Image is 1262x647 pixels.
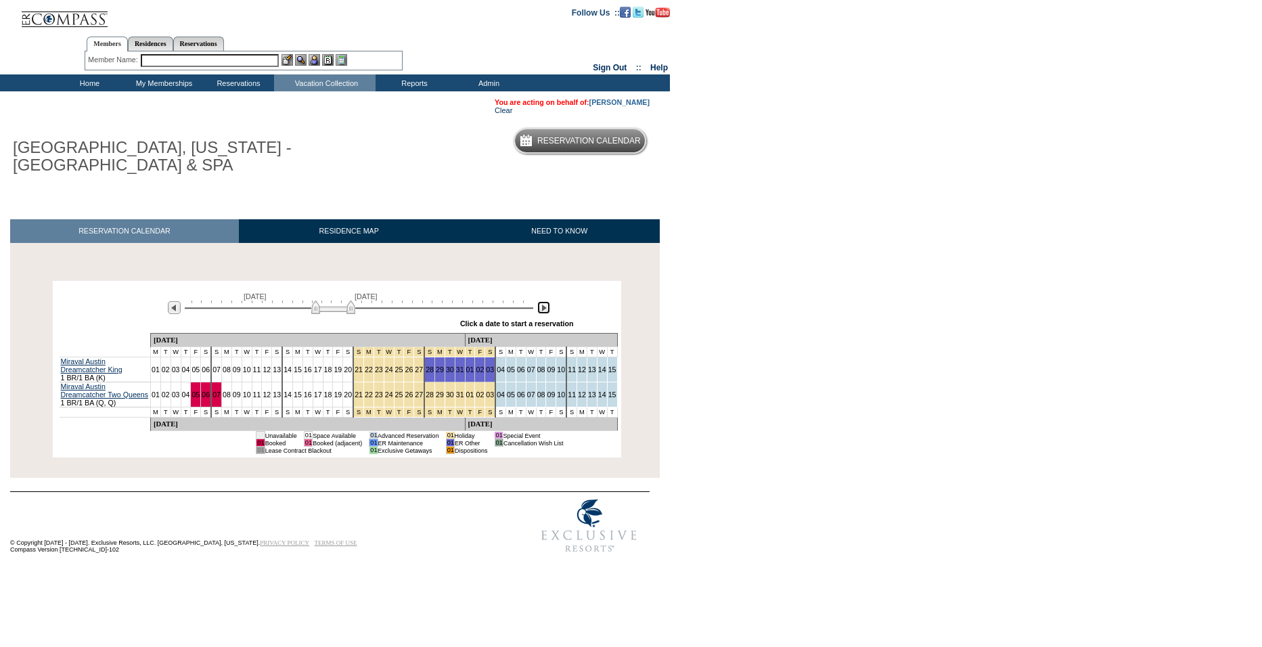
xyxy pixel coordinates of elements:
[212,391,221,399] a: 07
[547,391,555,399] a: 09
[61,382,149,399] a: Miraval Austin Dreamcatcher Two Queens
[460,319,574,328] div: Click a date to start a reservation
[465,407,475,418] td: New Year's
[202,365,210,374] a: 06
[456,365,464,374] a: 31
[150,347,160,357] td: M
[125,74,200,91] td: My Memberships
[61,357,122,374] a: Miraval Austin Dreamcatcher King
[322,54,334,66] img: Reservations
[503,432,563,439] td: Special Event
[507,365,515,374] a: 05
[273,365,281,374] a: 13
[572,7,620,18] td: Follow Us ::
[262,347,272,357] td: F
[597,407,607,418] td: W
[150,407,160,418] td: M
[507,391,515,399] a: 05
[173,37,224,51] a: Reservations
[495,432,503,439] td: 01
[646,7,670,16] a: Subscribe to our YouTube Channel
[334,365,342,374] a: 19
[517,391,525,399] a: 06
[333,347,343,357] td: F
[374,407,384,418] td: Christmas
[633,7,644,16] a: Follow us on Twitter
[527,391,535,399] a: 07
[284,365,292,374] a: 14
[60,357,151,382] td: 1 BR/1 BA (K)
[282,407,292,418] td: S
[374,347,384,357] td: Christmas
[503,439,563,447] td: Cancellation Wish List
[537,301,550,314] img: Next
[162,391,170,399] a: 02
[424,407,434,418] td: New Year's
[168,301,181,314] img: Previous
[263,391,271,399] a: 12
[294,365,302,374] a: 15
[200,74,274,91] td: Reservations
[378,439,439,447] td: ER Maintenance
[435,407,445,418] td: New Year's
[537,365,545,374] a: 08
[243,365,251,374] a: 10
[593,63,627,72] a: Sign Out
[414,347,424,357] td: Christmas
[497,391,505,399] a: 04
[355,391,363,399] a: 21
[577,347,587,357] td: M
[589,98,650,106] a: [PERSON_NAME]
[324,365,332,374] a: 18
[384,407,394,418] td: Christmas
[546,347,556,357] td: F
[435,347,445,357] td: New Year's
[223,391,231,399] a: 08
[152,391,160,399] a: 01
[304,391,312,399] a: 16
[191,347,201,357] td: F
[334,391,342,399] a: 19
[231,407,242,418] td: T
[172,391,180,399] a: 03
[313,407,323,418] td: W
[556,407,566,418] td: S
[263,365,271,374] a: 12
[243,391,251,399] a: 10
[304,432,312,439] td: 01
[369,439,378,447] td: 01
[633,7,644,18] img: Follow us on Twitter
[353,347,363,357] td: Christmas
[495,439,503,447] td: 01
[537,137,641,146] h5: Reservation Calendar
[191,407,201,418] td: F
[313,347,323,357] td: W
[181,407,191,418] td: T
[273,391,281,399] a: 13
[446,391,454,399] a: 30
[304,365,312,374] a: 16
[516,347,526,357] td: T
[598,391,606,399] a: 14
[293,347,303,357] td: M
[355,365,363,374] a: 21
[353,407,363,418] td: Christmas
[446,432,454,439] td: 01
[282,347,292,357] td: S
[536,347,546,357] td: T
[262,407,272,418] td: F
[566,407,577,418] td: S
[415,391,423,399] a: 27
[252,347,262,357] td: T
[587,347,597,357] td: T
[221,347,231,357] td: M
[313,432,363,439] td: Space Available
[466,391,474,399] a: 01
[313,439,363,447] td: Booked (adjacent)
[265,432,297,439] td: Unavailable
[620,7,631,18] img: Become our fan on Facebook
[476,365,484,374] a: 02
[293,407,303,418] td: M
[527,365,535,374] a: 07
[405,391,413,399] a: 26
